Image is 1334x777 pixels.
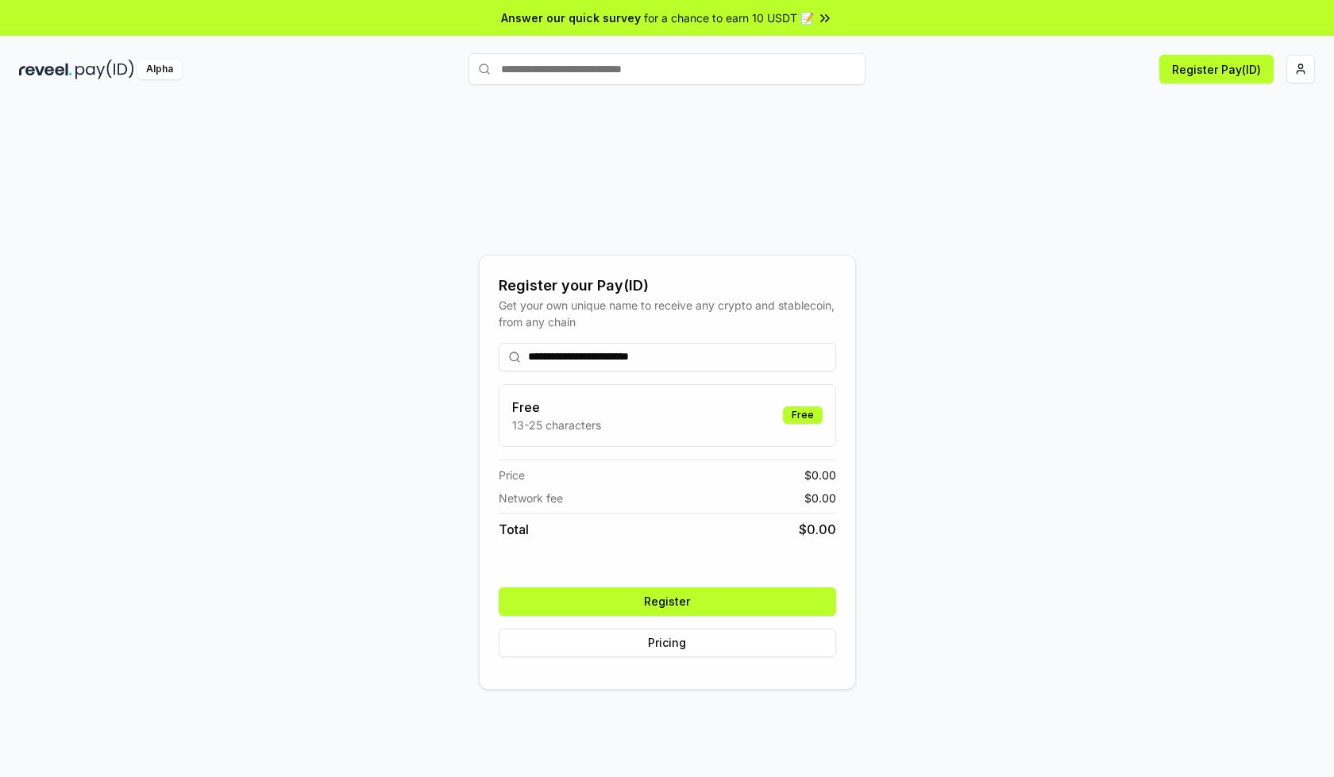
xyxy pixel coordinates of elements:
button: Register Pay(ID) [1159,55,1274,83]
span: $ 0.00 [804,467,836,483]
span: Price [499,467,525,483]
img: reveel_dark [19,60,72,79]
button: Register [499,587,836,616]
span: $ 0.00 [804,490,836,506]
span: Network fee [499,490,563,506]
div: Get your own unique name to receive any crypto and stablecoin, from any chain [499,297,836,330]
div: Free [783,406,823,424]
span: $ 0.00 [799,520,836,539]
span: Answer our quick survey [501,10,641,26]
div: Alpha [137,60,182,79]
span: Total [499,520,529,539]
h3: Free [512,398,601,417]
div: Register your Pay(ID) [499,275,836,297]
img: pay_id [75,60,134,79]
p: 13-25 characters [512,417,601,433]
span: for a chance to earn 10 USDT 📝 [644,10,814,26]
button: Pricing [499,629,836,657]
